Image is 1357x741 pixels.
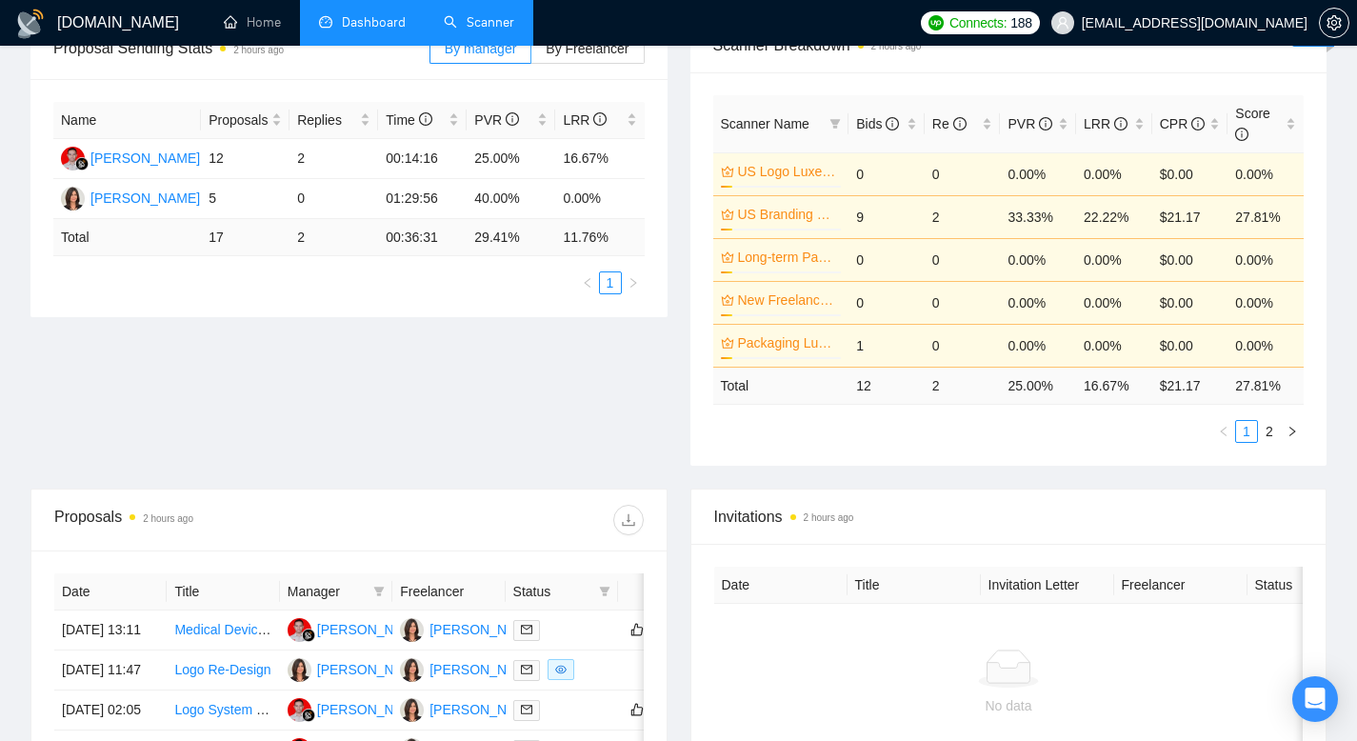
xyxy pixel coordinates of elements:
td: $0.00 [1152,238,1228,281]
div: [PERSON_NAME] [317,699,427,720]
span: Replies [297,110,356,130]
th: Proposals [201,102,289,139]
span: LRR [563,112,607,128]
td: 0 [848,281,925,324]
img: MF [61,147,85,170]
a: TM[PERSON_NAME] [288,661,427,676]
span: 188 [1010,12,1031,33]
a: setting [1319,15,1349,30]
span: info-circle [593,112,607,126]
time: 2 hours ago [233,45,284,55]
td: [DATE] 02:05 [54,691,167,731]
img: gigradar-bm.png [302,629,315,642]
td: 17 [201,219,289,256]
span: info-circle [1114,117,1128,130]
th: Name [53,102,201,139]
span: Proposal Sending Stats [53,36,429,60]
li: Previous Page [576,271,599,294]
span: dashboard [319,15,332,29]
a: searchScanner [444,14,514,30]
img: upwork-logo.png [928,15,944,30]
span: info-circle [1235,128,1248,141]
button: download [613,505,644,535]
span: crown [721,336,734,350]
td: Total [53,219,201,256]
time: 2 hours ago [804,512,854,523]
td: 00:36:31 [378,219,467,256]
td: 40.00% [467,179,555,219]
td: Logo System Design for Legacy Brand [167,691,279,731]
th: Title [167,573,279,611]
td: 0 [848,238,925,281]
td: 0 [925,152,1001,195]
td: [DATE] 11:47 [54,651,167,691]
td: 9 [848,195,925,238]
th: Freelancer [392,573,505,611]
img: MF [288,698,311,722]
td: 0 [289,179,378,219]
td: $0.00 [1152,324,1228,367]
td: 0.00% [1227,281,1304,324]
td: 0.00% [1000,281,1076,324]
img: TM [400,658,424,682]
td: 0 [925,324,1001,367]
img: TM [288,658,311,682]
span: like [630,622,644,637]
img: TM [400,698,424,722]
span: Invitations [714,505,1304,529]
button: like [626,698,649,721]
span: Scanner Name [721,116,809,131]
li: Previous Page [1212,420,1235,443]
div: Open Intercom Messenger [1292,676,1338,722]
span: filter [599,586,610,597]
a: MF[PERSON_NAME] [61,150,200,165]
a: Medical Device Label Design Specialist [174,622,407,637]
a: TM[PERSON_NAME] [400,701,539,716]
td: 2 [925,195,1001,238]
div: Proposals [54,505,349,535]
span: download [614,512,643,528]
img: logo [15,9,46,39]
span: Manager [288,581,366,602]
span: Status [513,581,591,602]
time: 2 hours ago [143,513,193,524]
a: MF[PERSON_NAME] [288,701,427,716]
td: $21.17 [1152,195,1228,238]
td: 0 [848,152,925,195]
div: [PERSON_NAME] [317,659,427,680]
div: [PERSON_NAME] [90,148,200,169]
a: homeHome [224,14,281,30]
span: Time [386,112,431,128]
span: CPR [1160,116,1205,131]
div: [PERSON_NAME] [429,619,539,640]
span: PVR [474,112,519,128]
span: info-circle [953,117,967,130]
td: 16.67% [555,139,644,179]
span: info-circle [1191,117,1205,130]
a: New Freelancer US Branding [738,290,838,310]
span: left [1218,426,1229,437]
td: 0.00% [1000,324,1076,367]
a: TM[PERSON_NAME] [400,621,539,636]
span: Bids [856,116,899,131]
button: left [1212,420,1235,443]
div: [PERSON_NAME] [317,619,427,640]
img: MF [288,618,311,642]
td: 0.00% [1000,238,1076,281]
a: US Logo Luxe Scanner [738,161,838,182]
img: TM [61,187,85,210]
img: gigradar-bm.png [302,709,315,722]
td: Logo Re-Design [167,651,279,691]
td: 2 [925,367,1001,404]
td: 5 [201,179,289,219]
td: 12 [201,139,289,179]
span: LRR [1084,116,1128,131]
td: Total [713,367,849,404]
td: 0.00% [1000,152,1076,195]
td: 25.00 % [1000,367,1076,404]
span: setting [1320,15,1348,30]
td: 01:29:56 [378,179,467,219]
span: crown [721,293,734,307]
td: 27.81% [1227,195,1304,238]
li: 1 [1235,420,1258,443]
